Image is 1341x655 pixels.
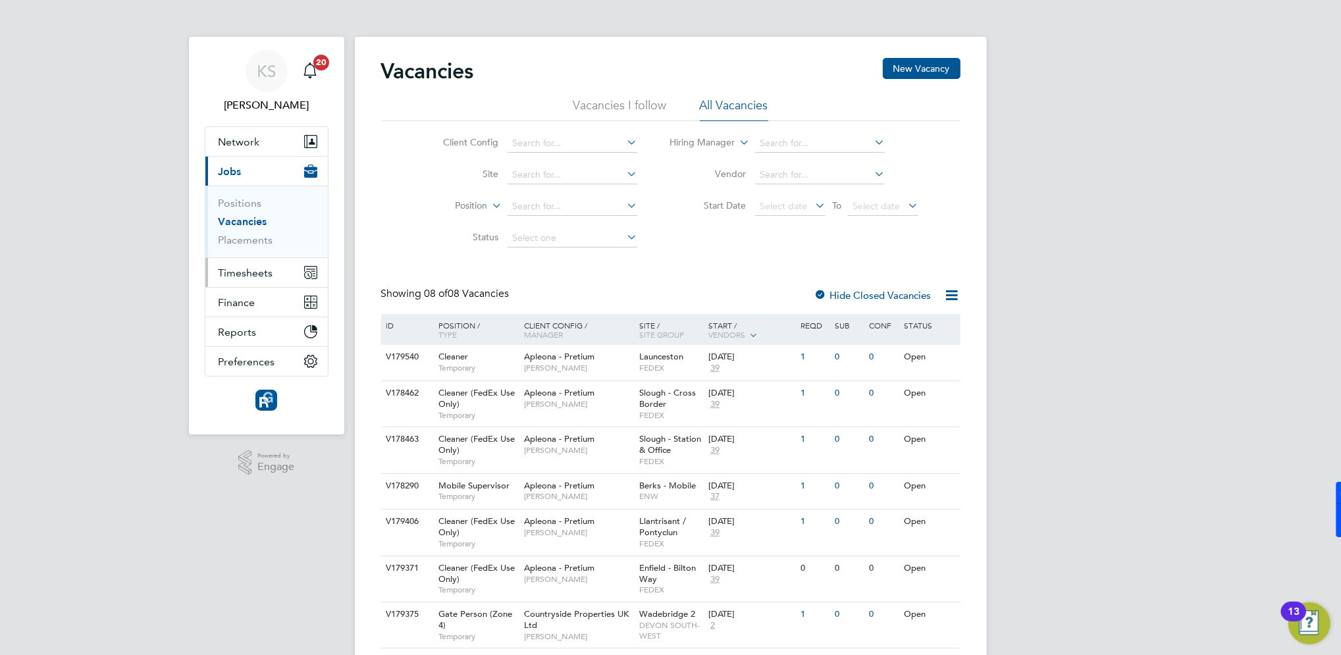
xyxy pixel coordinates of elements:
[205,258,328,287] button: Timesheets
[831,474,866,498] div: 0
[383,345,429,369] div: V179540
[438,608,512,631] span: Gate Person (Zone 4)
[524,363,633,373] span: [PERSON_NAME]
[639,608,695,619] span: Wadebridge 2
[755,134,885,153] input: Search for...
[524,631,633,642] span: [PERSON_NAME]
[429,314,521,346] div: Position /
[1288,612,1300,629] div: 13
[755,166,885,184] input: Search for...
[639,585,702,595] span: FEDEX
[639,456,702,467] span: FEDEX
[438,631,517,642] span: Temporary
[831,345,866,369] div: 0
[219,197,262,209] a: Positions
[639,363,702,373] span: FEDEX
[524,562,594,573] span: Apleona - Pretium
[219,234,273,246] a: Placements
[205,157,328,186] button: Jobs
[438,410,517,421] span: Temporary
[708,434,794,445] div: [DATE]
[901,474,958,498] div: Open
[708,399,722,410] span: 39
[313,55,329,70] span: 20
[708,445,722,456] span: 39
[828,197,845,214] span: To
[797,381,831,406] div: 1
[705,314,797,347] div: Start /
[383,510,429,534] div: V179406
[524,608,629,631] span: Countryside Properties UK Ltd
[438,562,515,585] span: Cleaner (FedEx Use Only)
[383,314,429,336] div: ID
[639,351,683,362] span: Launceston
[639,387,696,409] span: Slough - Cross Border
[238,450,294,475] a: Powered byEngage
[797,427,831,452] div: 1
[659,136,735,149] label: Hiring Manager
[381,287,512,301] div: Showing
[670,168,746,180] label: Vendor
[411,199,487,213] label: Position
[708,329,745,340] span: Vendors
[524,399,633,409] span: [PERSON_NAME]
[901,381,958,406] div: Open
[708,527,722,538] span: 39
[524,329,563,340] span: Manager
[866,381,901,406] div: 0
[438,480,510,491] span: Mobile Supervisor
[219,136,260,148] span: Network
[297,50,323,92] a: 20
[524,491,633,502] span: [PERSON_NAME]
[438,538,517,549] span: Temporary
[866,427,901,452] div: 0
[639,620,702,641] span: DEVON SOUTH-WEST
[383,602,429,627] div: V179375
[508,229,637,248] input: Select one
[205,347,328,376] button: Preferences
[219,296,255,309] span: Finance
[866,314,901,336] div: Conf
[1288,602,1330,644] button: Open Resource Center, 13 new notifications
[639,515,686,538] span: Llantrisant / Pontyclun
[205,127,328,156] button: Network
[901,556,958,581] div: Open
[797,602,831,627] div: 1
[797,510,831,534] div: 1
[524,445,633,456] span: [PERSON_NAME]
[524,527,633,538] span: [PERSON_NAME]
[219,326,257,338] span: Reports
[423,231,498,243] label: Status
[708,388,794,399] div: [DATE]
[708,352,794,363] div: [DATE]
[700,97,768,121] li: All Vacancies
[639,491,702,502] span: ENW
[438,351,468,362] span: Cleaner
[524,480,594,491] span: Apleona - Pretium
[205,186,328,257] div: Jobs
[524,433,594,444] span: Apleona - Pretium
[257,461,294,473] span: Engage
[438,491,517,502] span: Temporary
[205,50,329,113] a: KS[PERSON_NAME]
[425,287,510,300] span: 08 Vacancies
[219,165,242,178] span: Jobs
[423,168,498,180] label: Site
[438,329,457,340] span: Type
[901,345,958,369] div: Open
[438,515,515,538] span: Cleaner (FedEx Use Only)
[524,351,594,362] span: Apleona - Pretium
[257,450,294,461] span: Powered by
[639,480,696,491] span: Berks - Mobile
[383,474,429,498] div: V178290
[670,199,746,211] label: Start Date
[866,474,901,498] div: 0
[381,58,474,84] h2: Vacancies
[438,456,517,467] span: Temporary
[205,288,328,317] button: Finance
[438,387,515,409] span: Cleaner (FedEx Use Only)
[708,491,722,502] span: 37
[573,97,667,121] li: Vacancies I follow
[831,381,866,406] div: 0
[760,200,807,212] span: Select date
